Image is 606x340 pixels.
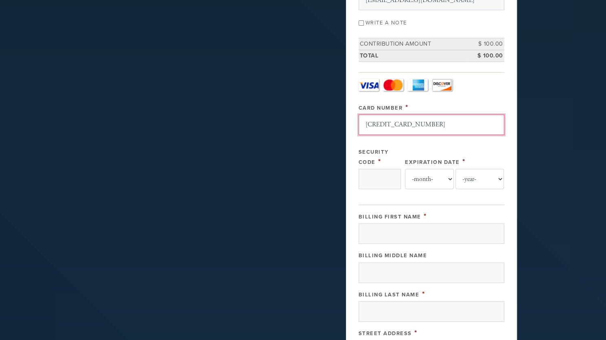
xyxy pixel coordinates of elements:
[414,328,418,337] span: This field is required.
[359,149,389,166] label: Security Code
[405,159,460,166] label: Expiration Date
[359,214,421,220] label: Billing First Name
[378,157,381,166] span: This field is required.
[462,157,466,166] span: This field is required.
[359,50,468,62] td: Total
[407,79,428,91] a: Amex
[359,330,412,337] label: Street Address
[359,38,468,50] td: Contribution Amount
[359,291,420,298] label: Billing Last Name
[383,79,403,91] a: MasterCard
[468,38,504,50] td: $ 100.00
[365,20,407,26] label: Write a note
[455,169,504,189] select: Expiration Date year
[422,289,425,298] span: This field is required.
[359,252,427,259] label: Billing Middle Name
[359,79,379,91] a: Visa
[359,105,403,111] label: Card Number
[424,212,427,221] span: This field is required.
[405,103,409,112] span: This field is required.
[468,50,504,62] td: $ 100.00
[405,169,454,189] select: Expiration Date month
[432,79,452,91] a: Discover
